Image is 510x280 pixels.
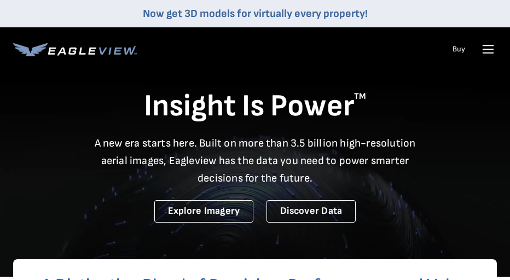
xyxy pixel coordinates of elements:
p: A new era starts here. Built on more than 3.5 billion high-resolution aerial images, Eagleview ha... [88,135,422,187]
h1: Insight Is Power [13,87,497,126]
a: Buy [453,44,465,54]
sup: TM [354,91,366,102]
a: Discover Data [266,200,356,223]
a: Now get 3D models for virtually every property! [143,7,368,20]
a: Explore Imagery [154,200,254,223]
